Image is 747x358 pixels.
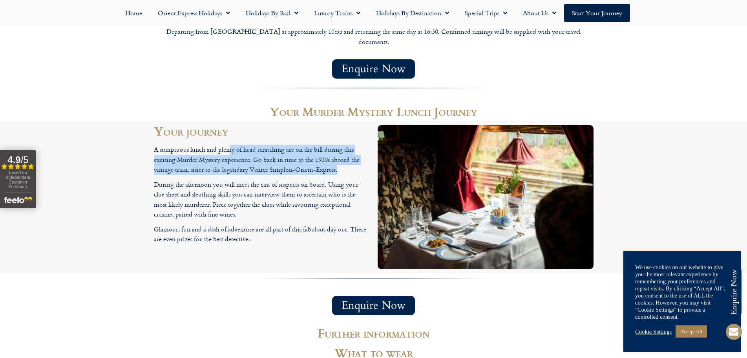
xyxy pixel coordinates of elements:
a: Enquire Now [332,59,415,79]
a: Holidays by Rail [238,4,306,22]
p: Departing from [GEOGRAPHIC_DATA] at approximately 10:55 and returning the same day at 16:30. Conf... [154,27,594,47]
a: Enquire Now [332,296,415,315]
a: About Us [515,4,564,22]
a: Home [117,4,150,22]
a: Cookie Settings [635,328,672,335]
div: We use cookies on our website to give you the most relevant experience by remembering your prefer... [635,264,729,320]
p: A sumptuous lunch and plenty of head scratching are on the bill during this exciting Murder Myste... [154,145,370,175]
span: Enquire Now [342,64,405,74]
a: Orient Express Holidays [150,4,238,22]
p: Glamour, fun and a dash of adventure are all part of this fabulous day out. There are even prizes... [154,224,370,244]
a: Start your Journey [564,4,630,22]
h2: Your Murder Mystery Lunch Journey [154,105,594,117]
a: Special Trips [457,4,515,22]
span: Enquire Now [342,301,405,310]
nav: Menu [4,4,743,22]
h2: Further information [158,327,590,339]
a: Accept All [676,325,707,338]
a: Holidays by Destination [368,4,457,22]
a: Luxury Trains [306,4,368,22]
p: During the afternoon you will meet the cast of suspects on board. Using your clue sheet and sleut... [154,180,370,220]
h2: Your journey [154,125,370,137]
